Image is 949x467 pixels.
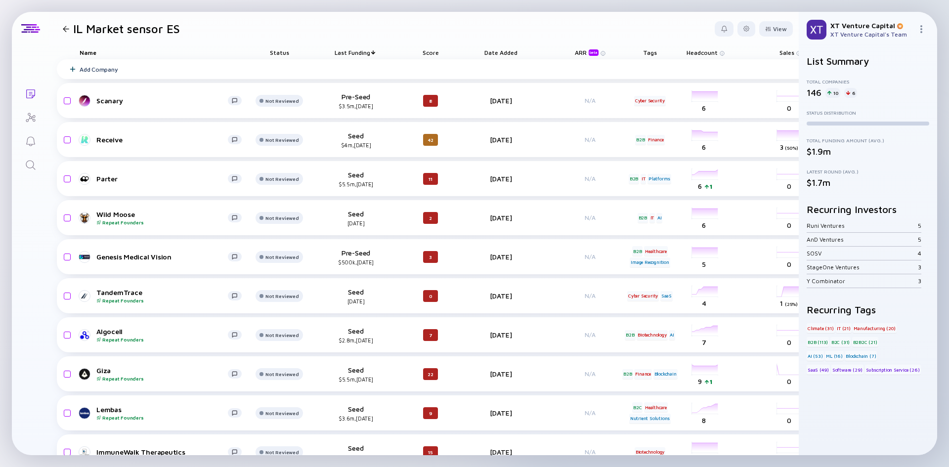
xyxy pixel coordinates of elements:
a: Search [12,152,49,176]
div: B2B [625,330,635,340]
div: Climate (31) [807,323,835,333]
div: Blockchain [653,369,678,379]
div: Status Distribution [807,110,929,116]
h2: List Summary [807,55,929,67]
span: Headcount [687,49,718,56]
div: [DATE] [473,213,528,222]
div: N/A [558,409,622,417]
div: IT [641,174,647,184]
div: $7m, [DATE] [324,454,388,461]
div: Seed [324,444,388,461]
div: beta [589,49,599,56]
div: Not Reviewed [265,449,299,455]
div: 11 [423,173,438,185]
a: Wild MooseRepeat Founders [80,210,250,225]
div: Not Reviewed [265,410,299,416]
a: Scanary [80,95,250,107]
div: Not Reviewed [265,137,299,143]
div: Score [403,45,458,59]
div: IT (21) [836,323,852,333]
div: IT [649,213,655,223]
a: Lists [12,81,49,105]
div: B2B2C (21) [852,337,878,347]
div: $500k, [DATE] [324,259,388,265]
div: TandemTrace [96,288,228,303]
div: Seed [324,210,388,226]
div: Total Funding Amount (Avg.) [807,137,929,143]
div: 2 [423,212,438,224]
div: [DATE] [473,96,528,105]
div: N/A [558,331,622,339]
div: B2B [635,135,646,145]
div: AnD Ventures [807,236,918,243]
div: Finance [647,135,665,145]
div: 146 [807,87,821,98]
div: $4m, [DATE] [324,142,388,148]
div: Parter [96,174,228,183]
div: Runi Ventures [807,222,918,229]
div: Algocell [96,327,228,342]
div: [DATE] [473,370,528,378]
div: AI (53) [807,351,824,361]
div: [DATE] [324,298,388,304]
div: 10 [825,88,840,98]
div: [DATE] [473,409,528,417]
h1: IL Market sensor ES [73,22,180,36]
div: 3 [918,277,921,285]
div: N/A [558,448,622,456]
div: Blockchain (7) [845,351,877,361]
div: Not Reviewed [265,98,299,104]
div: Pre-Seed [324,249,388,265]
div: Scanary [96,96,228,105]
a: Genesis Medical Vision [80,251,250,263]
div: 6 [844,88,857,98]
div: $3.6m, [DATE] [324,415,388,422]
div: Repeat Founders [96,337,228,342]
h2: Recurring Tags [807,304,929,315]
div: $5.5m, [DATE] [324,181,388,187]
div: ImmuneWalk Therapeutics [96,448,228,456]
div: 4 [918,250,921,257]
div: Repeat Founders [96,376,228,382]
div: B2B [622,369,633,379]
div: [DATE] [324,220,388,226]
h2: Recurring Investors [807,204,929,215]
div: $2.8m, [DATE] [324,337,388,343]
div: Add Company [80,66,118,73]
div: B2B (113) [807,337,829,347]
div: Total Companies [807,79,929,85]
div: Finance [634,369,652,379]
a: LembasRepeat Founders [80,405,250,421]
div: SaaS [660,291,673,301]
div: B2C [632,402,643,412]
div: Biotechnology [635,447,665,457]
div: Not Reviewed [265,215,299,221]
div: Seed [324,288,388,304]
div: N/A [558,214,622,221]
div: Not Reviewed [265,371,299,377]
div: Subscription Service (26) [865,365,921,375]
div: 3 [918,263,921,271]
div: 5 [918,236,921,243]
div: Repeat Founders [96,415,228,421]
div: Seed [324,405,388,422]
div: Healthcare [644,246,668,256]
img: Menu [917,25,925,33]
div: B2B [629,174,639,184]
div: [DATE] [473,253,528,261]
div: StageOne Ventures [807,263,918,271]
div: 8 [423,95,438,107]
a: Receive [80,134,250,146]
div: Cyber Security [634,96,666,106]
div: Seed [324,366,388,382]
a: ImmuneWalk Therapeutics [80,446,250,458]
div: Seed [324,170,388,187]
div: Not Reviewed [265,176,299,182]
div: Biotechnology [637,330,667,340]
div: [DATE] [473,135,528,144]
div: $1.9m [807,146,929,157]
span: Status [270,49,289,56]
div: Healthcare [644,402,668,412]
div: Repeat Founders [96,219,228,225]
div: B2B [632,246,643,256]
